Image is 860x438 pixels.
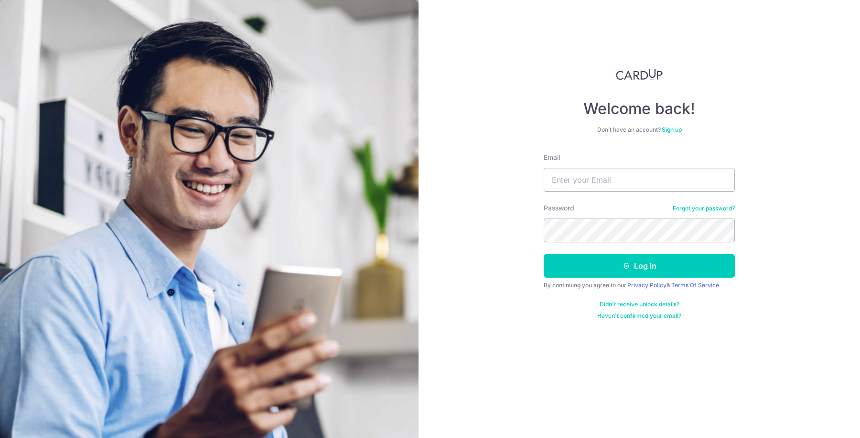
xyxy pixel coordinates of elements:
[627,282,666,289] a: Privacy Policy
[544,99,735,118] h4: Welcome back!
[544,126,735,134] div: Don’t have an account?
[544,282,735,289] div: By continuing you agree to our &
[544,203,574,213] label: Password
[597,312,681,320] a: Haven't confirmed your email?
[600,301,679,308] a: Didn't receive unlock details?
[671,282,719,289] a: Terms Of Service
[673,205,735,212] a: Forgot your password?
[544,168,735,192] input: Enter your Email
[616,69,663,80] img: CardUp Logo
[662,126,682,133] a: Sign up
[544,254,735,278] button: Log in
[544,153,560,162] label: Email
